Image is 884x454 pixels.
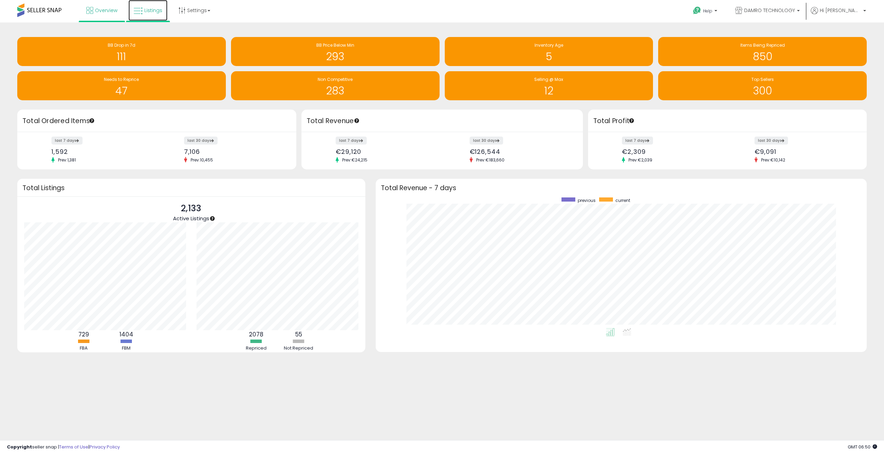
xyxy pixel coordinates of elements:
a: Top Sellers 300 [658,71,867,100]
b: 1404 [119,330,133,339]
i: Get Help [693,6,701,15]
h3: Total Revenue [307,116,578,126]
div: €126,544 [470,148,571,155]
div: FBA [63,345,105,352]
label: last 30 days [755,137,788,145]
span: Non Competitive [318,76,353,82]
span: current [615,197,630,203]
h1: 5 [448,51,650,62]
div: 7,106 [184,148,284,155]
b: 2078 [249,330,263,339]
p: 2,133 [173,202,209,215]
h3: Total Listings [22,185,360,191]
a: Non Competitive 283 [231,71,440,100]
h3: Total Profit [593,116,862,126]
h1: 47 [21,85,222,96]
div: 1,592 [51,148,152,155]
h1: 300 [662,85,863,96]
div: Repriced [236,345,277,352]
b: 55 [295,330,302,339]
span: BB Drop in 7d [108,42,135,48]
h1: 850 [662,51,863,62]
span: Prev: 1,381 [55,157,79,163]
span: previous [578,197,596,203]
span: Hi [PERSON_NAME] [820,7,861,14]
h1: 12 [448,85,650,96]
a: Help [688,1,724,22]
div: Tooltip anchor [628,118,635,124]
span: Needs to Reprice [104,76,139,82]
span: Active Listings [173,215,209,222]
span: Inventory Age [535,42,563,48]
span: Selling @ Max [534,76,563,82]
span: Top Sellers [751,76,774,82]
div: Not Repriced [278,345,319,352]
div: €2,309 [622,148,722,155]
label: last 7 days [622,137,653,145]
div: Tooltip anchor [89,118,95,124]
a: BB Drop in 7d 111 [17,37,226,66]
span: Items Being Repriced [740,42,785,48]
h3: Total Ordered Items [22,116,291,126]
span: DAMRO TECHNOLOGY [744,7,795,14]
label: last 7 days [51,137,83,145]
div: €9,091 [755,148,855,155]
span: BB Price Below Min [316,42,354,48]
a: Hi [PERSON_NAME] [811,7,866,22]
div: FBM [106,345,147,352]
div: Tooltip anchor [354,118,360,124]
h1: 283 [234,85,436,96]
a: Needs to Reprice 47 [17,71,226,100]
div: Tooltip anchor [209,215,215,222]
span: Prev: €10,142 [758,157,789,163]
div: €29,120 [336,148,437,155]
h3: Total Revenue - 7 days [381,185,862,191]
a: Inventory Age 5 [445,37,653,66]
span: Help [703,8,712,14]
span: Overview [95,7,117,14]
a: BB Price Below Min 293 [231,37,440,66]
label: last 30 days [184,137,218,145]
span: Prev: €24,215 [339,157,371,163]
span: Prev: €183,660 [473,157,508,163]
h1: 111 [21,51,222,62]
a: Items Being Repriced 850 [658,37,867,66]
span: Listings [144,7,162,14]
b: 729 [78,330,89,339]
label: last 7 days [336,137,367,145]
span: Prev: €2,039 [625,157,656,163]
span: Prev: 10,455 [187,157,217,163]
label: last 30 days [470,137,503,145]
a: Selling @ Max 12 [445,71,653,100]
h1: 293 [234,51,436,62]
